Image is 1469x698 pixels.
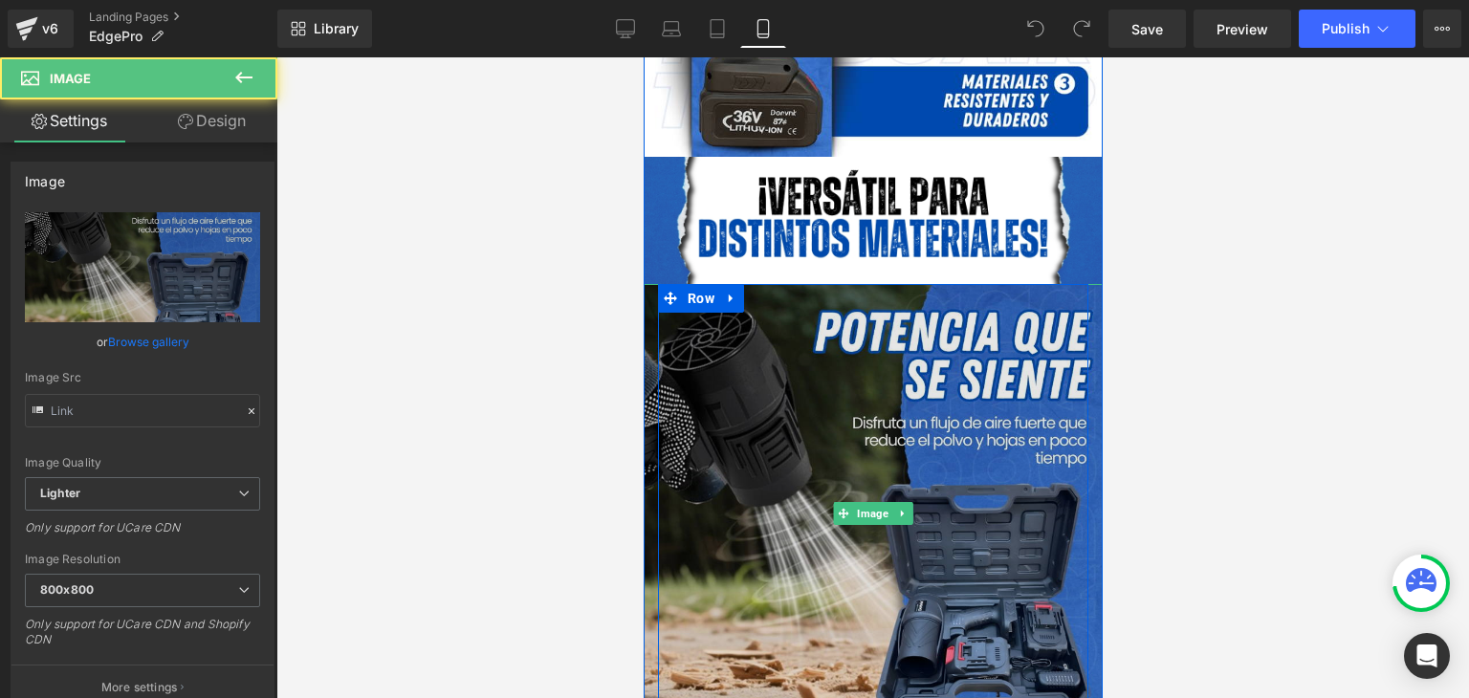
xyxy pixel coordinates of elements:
div: Image Resolution [25,553,260,566]
button: Publish [1299,10,1415,48]
a: Desktop [603,10,648,48]
div: Image Src [25,371,260,384]
span: Image [209,445,249,468]
span: Library [314,20,359,37]
div: Only support for UCare CDN [25,520,260,548]
div: Only support for UCare CDN and Shopify CDN [25,617,260,660]
a: Preview [1194,10,1291,48]
a: Laptop [648,10,694,48]
button: Undo [1017,10,1055,48]
a: Tablet [694,10,740,48]
a: Expand / Collapse [76,227,100,255]
a: v6 [8,10,74,48]
span: Image [50,71,91,86]
span: Publish [1322,21,1370,36]
a: New Library [277,10,372,48]
div: or [25,332,260,352]
a: Expand / Collapse [250,445,270,468]
span: Row [39,227,76,255]
span: Preview [1217,19,1268,39]
input: Link [25,394,260,427]
span: EdgePro [89,29,143,44]
div: Open Intercom Messenger [1404,633,1450,679]
a: Landing Pages [89,10,277,25]
b: Lighter [40,486,80,500]
button: Redo [1063,10,1101,48]
a: Mobile [740,10,786,48]
b: 800x800 [40,582,94,597]
div: Image Quality [25,456,260,469]
span: Save [1131,19,1163,39]
div: Image [25,163,65,189]
a: Design [143,99,281,142]
a: Browse gallery [108,325,189,359]
button: More [1423,10,1461,48]
div: v6 [38,16,62,41]
p: More settings [101,679,178,696]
